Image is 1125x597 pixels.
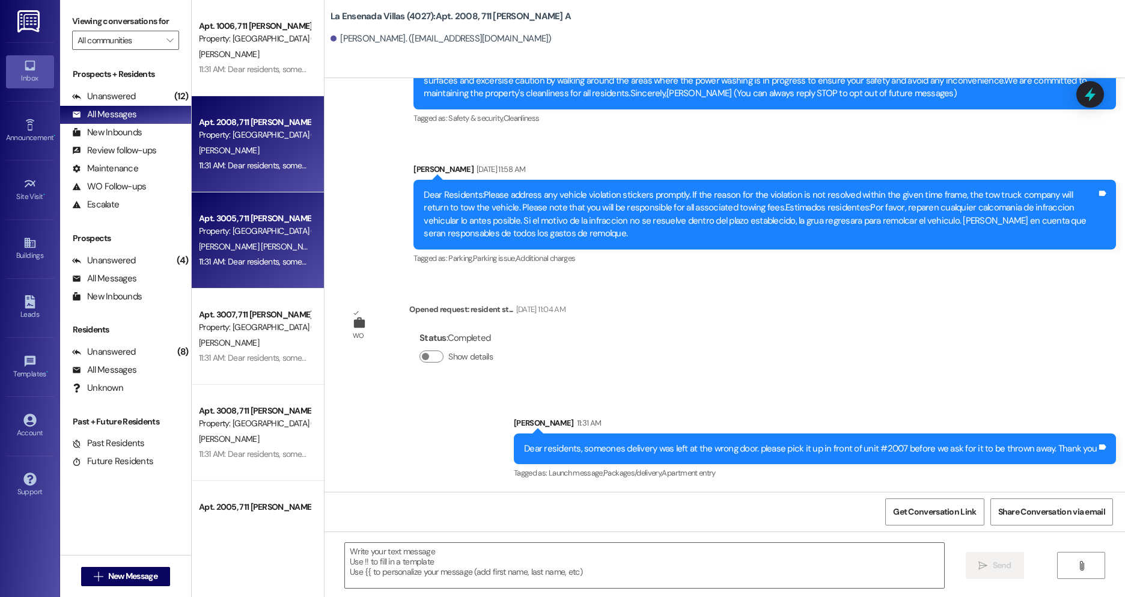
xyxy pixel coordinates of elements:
[448,351,493,363] label: Show details
[199,433,259,444] span: [PERSON_NAME]
[43,191,45,199] span: •
[516,253,575,263] span: Additional charges
[893,506,976,518] span: Get Conversation Link
[199,64,755,75] div: 11:31 AM: Dear residents, someones delivery was left at the wrong door. please pick it up in fron...
[199,308,310,321] div: Apt. 3007, 711 [PERSON_NAME] A
[72,180,146,193] div: WO Follow-ups
[419,329,498,347] div: : Completed
[448,253,473,263] span: Parking ,
[199,501,310,513] div: Apt. 2005, 711 [PERSON_NAME] A
[72,346,136,358] div: Unanswered
[574,417,602,429] div: 11:31 AM
[72,162,138,175] div: Maintenance
[60,415,191,428] div: Past + Future Residents
[72,364,136,376] div: All Messages
[549,468,603,478] span: Launch message ,
[199,20,310,32] div: Apt. 1006, 711 [PERSON_NAME] A
[473,253,516,263] span: Parking issue ,
[514,464,1116,482] div: Tagged as:
[94,572,103,581] i: 
[413,109,1116,127] div: Tagged as:
[514,417,1116,433] div: [PERSON_NAME]
[171,87,191,106] div: (12)
[6,410,54,442] a: Account
[331,32,552,45] div: [PERSON_NAME]. ([EMAIL_ADDRESS][DOMAIN_NAME])
[72,108,136,121] div: All Messages
[199,116,310,129] div: Apt. 2008, 711 [PERSON_NAME] A
[6,233,54,265] a: Buildings
[524,442,1097,455] div: Dear residents, someones delivery was left at the wrong door. please pick it up in front of unit ...
[199,256,755,267] div: 11:31 AM: Dear residents, someones delivery was left at the wrong door. please pick it up in fron...
[448,113,503,123] span: Safety & security ,
[72,382,123,394] div: Unknown
[6,469,54,501] a: Support
[166,35,173,45] i: 
[993,559,1011,572] span: Send
[199,417,310,430] div: Property: [GEOGRAPHIC_DATA] (4027)
[199,160,755,171] div: 11:31 AM: Dear residents, someones delivery was left at the wrong door. please pick it up in fron...
[81,567,170,586] button: New Message
[413,163,1116,180] div: [PERSON_NAME]
[885,498,984,525] button: Get Conversation Link
[353,329,364,342] div: WO
[409,303,566,320] div: Opened request: resident st...
[6,55,54,88] a: Inbox
[199,145,259,156] span: [PERSON_NAME]
[199,225,310,237] div: Property: [GEOGRAPHIC_DATA] (4027)
[504,113,540,123] span: Cleanliness
[662,468,715,478] span: Apartment entry
[174,251,191,270] div: (4)
[60,68,191,81] div: Prospects + Residents
[72,144,156,157] div: Review follow-ups
[53,132,55,140] span: •
[199,352,755,363] div: 11:31 AM: Dear residents, someones delivery was left at the wrong door. please pick it up in fron...
[72,12,179,31] label: Viewing conversations for
[72,90,136,103] div: Unanswered
[978,561,987,571] i: 
[72,272,136,285] div: All Messages
[174,343,191,361] div: (8)
[108,570,157,583] span: New Message
[6,292,54,324] a: Leads
[990,498,1113,525] button: Share Conversation via email
[603,468,662,478] span: Packages/delivery ,
[199,129,310,141] div: Property: [GEOGRAPHIC_DATA] (4027)
[199,405,310,417] div: Apt. 3008, 711 [PERSON_NAME] A
[72,126,142,139] div: New Inbounds
[199,212,310,225] div: Apt. 3005, 711 [PERSON_NAME] A
[6,351,54,384] a: Templates •
[966,552,1024,579] button: Send
[72,290,142,303] div: New Inbounds
[998,506,1105,518] span: Share Conversation via email
[72,455,153,468] div: Future Residents
[1077,561,1086,571] i: 
[6,174,54,206] a: Site Visit •
[199,241,321,252] span: [PERSON_NAME] [PERSON_NAME]
[60,323,191,336] div: Residents
[46,368,48,376] span: •
[199,321,310,334] div: Property: [GEOGRAPHIC_DATA] (4027)
[72,198,119,211] div: Escalate
[199,49,259,60] span: [PERSON_NAME]
[17,10,42,32] img: ResiDesk Logo
[474,163,525,176] div: [DATE] 11:58 AM
[513,303,566,316] div: [DATE] 11:04 AM
[72,437,145,450] div: Past Residents
[331,10,571,23] b: La Ensenada Villas (4027): Apt. 2008, 711 [PERSON_NAME] A
[60,232,191,245] div: Prospects
[78,31,160,50] input: All communities
[199,32,310,45] div: Property: [GEOGRAPHIC_DATA] (4027)
[199,337,259,348] span: [PERSON_NAME]
[419,332,447,344] b: Status
[199,449,755,459] div: 11:31 AM: Dear residents, someones delivery was left at the wrong door. please pick it up in fron...
[424,189,1097,240] div: Dear Residents:Please address any vehicle violation stickers promptly. If the reason for the viol...
[424,61,1097,100] div: Good night all Residents,I would like to inform you that we will be conducting power washing serv...
[413,250,1116,267] div: Tagged as:
[72,254,136,267] div: Unanswered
